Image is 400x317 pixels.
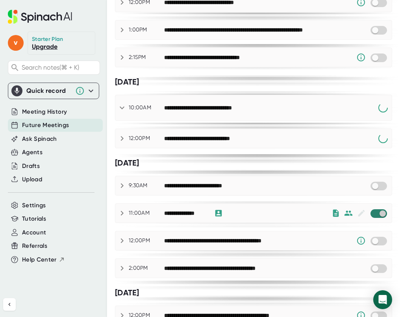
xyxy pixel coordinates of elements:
[26,87,71,95] div: Quick record
[32,43,57,50] a: Upgrade
[129,54,164,61] div: 2:15PM
[129,104,164,111] div: 10:00AM
[356,53,366,62] svg: Someone has manually disabled Spinach from this meeting.
[129,135,164,142] div: 12:00PM
[356,236,366,245] svg: Someone has manually disabled Spinach from this meeting.
[129,265,164,272] div: 2:00PM
[115,288,392,298] div: [DATE]
[22,241,47,251] button: Referrals
[11,83,96,99] div: Quick record
[22,162,40,171] button: Drafts
[22,107,67,116] button: Meeting History
[3,298,16,311] button: Collapse sidebar
[8,35,24,51] span: v
[22,201,46,210] button: Settings
[22,228,46,237] button: Account
[129,210,164,217] div: 11:00AM
[129,26,164,33] div: 1:00PM
[22,175,42,184] button: Upload
[22,135,57,144] button: Ask Spinach
[129,237,164,244] div: 12:00PM
[115,158,392,168] div: [DATE]
[22,148,43,157] button: Agents
[115,77,392,87] div: [DATE]
[129,182,164,189] div: 9:30AM
[22,214,46,223] button: Tutorials
[22,64,98,71] span: Search notes (⌘ + K)
[22,255,65,264] button: Help Center
[22,255,57,264] span: Help Center
[32,36,63,43] div: Starter Plan
[373,290,392,309] div: Open Intercom Messenger
[22,121,69,130] button: Future Meetings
